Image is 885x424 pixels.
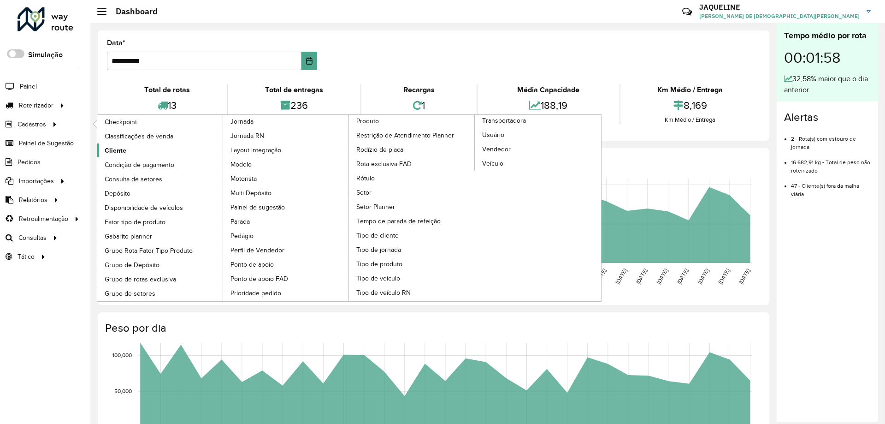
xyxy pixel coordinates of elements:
[696,268,710,285] text: [DATE]
[349,200,475,214] a: Setor Planner
[623,96,758,115] div: 8,169
[784,111,871,124] h4: Alertas
[356,288,411,298] span: Tipo de veículo RN
[364,96,474,115] div: 1
[97,115,224,129] a: Checkpoint
[105,289,155,299] span: Grupo de setores
[356,159,412,169] span: Rota exclusiva FAD
[623,84,758,96] div: Km Médio / Entrega
[475,156,601,170] a: Veículo
[230,288,281,298] span: Prioridade pedido
[482,159,503,168] span: Veículo
[112,352,132,358] text: 100,000
[18,233,47,243] span: Consultas
[677,2,697,22] a: Contato Rápido
[230,131,264,141] span: Jornada RN
[223,129,349,143] a: Jornada RN
[105,232,152,241] span: Gabarito planner
[349,185,475,199] a: Setor
[18,119,46,129] span: Cadastros
[475,142,601,156] a: Vendedor
[107,37,125,48] label: Data
[223,200,349,214] a: Painel de sugestão
[19,138,74,148] span: Painel de Sugestão
[105,189,130,198] span: Depósito
[737,268,751,285] text: [DATE]
[356,116,379,126] span: Produto
[301,52,318,70] button: Choose Date
[97,186,224,200] a: Depósito
[349,171,475,185] a: Rótulo
[230,117,254,126] span: Jornada
[784,30,871,42] div: Tempo médio por rota
[349,115,601,301] a: Transportadora
[699,12,860,20] span: [PERSON_NAME] DE [DEMOGRAPHIC_DATA][PERSON_NAME]
[223,157,349,171] a: Modelo
[223,243,349,257] a: Perfil de Vendedor
[97,272,224,286] a: Grupo de rotas exclusiva
[97,129,224,143] a: Classificações de venda
[623,115,758,125] div: Km Médio / Entrega
[480,84,617,96] div: Média Capacidade
[20,82,37,91] span: Painel
[105,260,159,270] span: Grupo de Depósito
[349,214,475,228] a: Tempo de parada de refeição
[97,229,224,243] a: Gabarito planner
[109,96,224,115] div: 13
[230,274,288,284] span: Ponto de apoio FAD
[19,195,47,205] span: Relatórios
[717,268,730,285] text: [DATE]
[349,286,475,299] a: Tipo de veículo RN
[230,260,274,269] span: Ponto de apoio
[19,214,68,224] span: Retroalimentação
[699,3,860,12] h3: JAQUELINE
[349,271,475,285] a: Tipo de veículo
[791,175,871,198] li: 47 - Cliente(s) fora da malha viária
[349,128,475,142] a: Restrição de Atendimento Planner
[791,128,871,151] li: 2 - Rota(s) com estouro de jornada
[97,287,224,300] a: Grupo de setores
[223,215,349,228] a: Parada
[19,176,54,186] span: Importações
[230,160,252,169] span: Modelo
[356,173,375,183] span: Rótulo
[105,203,183,213] span: Disponibilidade de veículos
[97,244,224,257] a: Grupo Rota Fator Tipo Produto
[97,143,224,157] a: Cliente
[18,157,41,167] span: Pedidos
[105,275,176,284] span: Grupo de rotas exclusiva
[614,268,628,285] text: [DATE]
[356,145,403,155] span: Rodízio de placa
[475,128,601,142] a: Usuário
[230,188,271,198] span: Multi Depósito
[230,145,281,155] span: Layout integração
[223,286,349,300] a: Prioridade pedido
[105,160,174,170] span: Condição de pagamento
[349,228,475,242] a: Tipo de cliente
[230,217,250,227] span: Parada
[349,157,475,171] a: Rota exclusiva FAD
[223,257,349,271] a: Ponto de apoio
[109,84,224,96] div: Total de rotas
[482,116,526,125] span: Transportadora
[97,258,224,272] a: Grupo de Depósito
[105,146,126,155] span: Cliente
[230,245,284,255] span: Perfil de Vendedor
[230,203,285,212] span: Painel de sugestão
[105,217,165,227] span: Fator tipo de produto
[482,144,511,154] span: Vendedor
[230,84,358,96] div: Total de entregas
[105,131,173,141] span: Classificações de venda
[106,6,158,17] h2: Dashboard
[784,73,871,96] div: 32,58% maior que o dia anterior
[349,257,475,271] a: Tipo de produto
[97,172,224,186] a: Consulta de setores
[356,202,395,212] span: Setor Planner
[223,272,349,286] a: Ponto de apoio FAD
[349,143,475,156] a: Rodízio de placa
[97,115,349,301] a: Jornada
[114,388,132,394] text: 50,000
[482,130,504,140] span: Usuário
[676,268,689,285] text: [DATE]
[97,158,224,172] a: Condição de pagamento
